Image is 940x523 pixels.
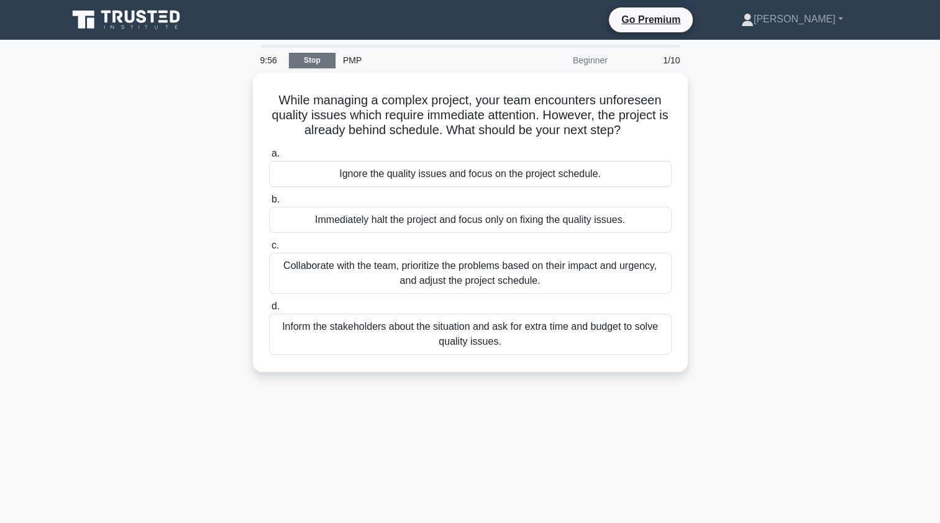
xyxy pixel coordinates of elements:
[253,48,289,73] div: 9:56
[272,194,280,204] span: b.
[269,207,672,233] div: Immediately halt the project and focus only on fixing the quality issues.
[335,48,506,73] div: PMP
[269,314,672,355] div: Inform the stakeholders about the situation and ask for extra time and budget to solve quality is...
[615,48,688,73] div: 1/10
[711,7,873,32] a: [PERSON_NAME]
[289,53,335,68] a: Stop
[272,301,280,311] span: d.
[272,240,279,250] span: c.
[506,48,615,73] div: Beginner
[268,93,673,139] h5: While managing a complex project, your team encounters unforeseen quality issues which require im...
[269,161,672,187] div: Ignore the quality issues and focus on the project schedule.
[272,148,280,158] span: a.
[269,253,672,294] div: Collaborate with the team, prioritize the problems based on their impact and urgency, and adjust ...
[614,12,688,27] a: Go Premium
